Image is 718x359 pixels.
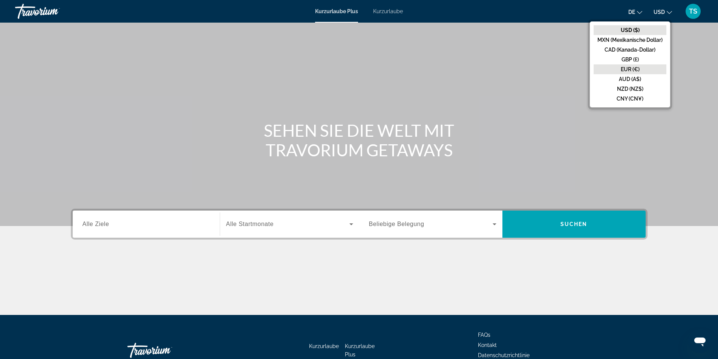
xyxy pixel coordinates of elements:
font: USD [654,9,665,15]
font: EUR (€) [621,66,640,72]
font: GBP (£) [622,57,639,63]
a: Kurzurlaube Plus [315,8,358,14]
button: GBP (£) [594,55,666,64]
button: Suchen [502,211,646,238]
font: USD ($) [621,27,640,33]
a: Travorium [15,2,90,21]
a: Kontakt [478,342,497,348]
a: Kurzurlaube [373,8,403,14]
iframe: Schaltfläche zum Öffnen des Messaging-Fensters [688,329,712,353]
font: NZD (NZ$) [617,86,643,92]
div: Such-Widget [73,211,646,238]
font: AUD (A$) [619,76,641,82]
font: Suchen [560,221,588,227]
button: USD ($) [594,25,666,35]
button: Benutzermenü [683,3,703,19]
a: FAQs [478,332,490,338]
font: MXN (Mexikanische Dollar) [597,37,663,43]
button: NZD (NZ$) [594,84,666,94]
button: EUR (€) [594,64,666,74]
font: CNY (CN¥) [617,96,643,102]
font: TS [689,7,697,15]
font: Alle Ziele [83,221,109,227]
button: CNY (CN¥) [594,94,666,104]
font: de [628,9,635,15]
a: Kurzurlaube Plus [345,343,375,357]
button: MXN (Mexikanische Dollar) [594,35,666,45]
button: CAD (Kanada-Dollar) [594,45,666,55]
font: SEHEN SIE DIE WELT MIT TRAVORIUM GETAWAYS [264,121,454,160]
a: Kurzurlaube [309,343,339,349]
a: Datenschutzrichtlinie [478,352,530,358]
button: AUD (A$) [594,74,666,84]
button: Währung ändern [654,6,672,17]
font: CAD (Kanada-Dollar) [605,47,655,53]
font: Alle Startmonate [226,221,274,227]
font: Beliebige Belegung [369,221,424,227]
button: Sprache ändern [628,6,642,17]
